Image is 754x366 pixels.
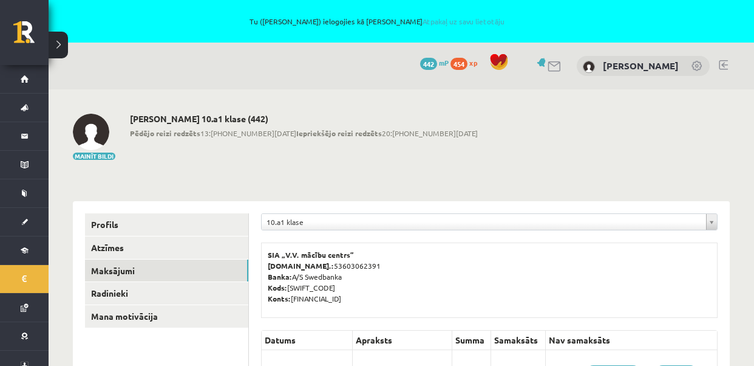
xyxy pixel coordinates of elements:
a: 454 xp [450,58,483,67]
b: Konts: [268,294,291,303]
b: SIA „V.V. mācību centrs” [268,250,355,260]
b: [DOMAIN_NAME].: [268,261,334,271]
a: Maksājumi [85,260,248,282]
th: Samaksāts [491,331,546,350]
b: Pēdējo reizi redzēts [130,128,200,138]
b: Iepriekšējo reizi redzēts [296,128,382,138]
span: 13:[PHONE_NUMBER][DATE] 20:[PHONE_NUMBER][DATE] [130,128,478,139]
th: Nav samaksāts [546,331,718,350]
span: 10.a1 klase [267,214,701,230]
a: Atzīmes [85,237,248,259]
a: Profils [85,213,248,236]
span: Tu ([PERSON_NAME]) ielogojies kā [PERSON_NAME] [75,18,679,25]
th: Datums [262,331,353,350]
p: 53603062391 A/S Swedbanka [SWIFT_CODE] [FINANCIAL_ID] [268,249,711,304]
th: Apraksts [353,331,452,350]
b: Kods: [268,283,287,292]
a: [PERSON_NAME] [603,60,679,72]
th: Summa [452,331,491,350]
a: Atpakaļ uz savu lietotāju [423,16,504,26]
span: 442 [420,58,437,70]
a: 10.a1 klase [262,214,717,230]
span: 454 [450,58,467,70]
a: Mana motivācija [85,305,248,328]
button: Mainīt bildi [73,153,115,160]
h2: [PERSON_NAME] 10.a1 klase (442) [130,114,478,124]
span: mP [439,58,449,67]
b: Banka: [268,272,292,281]
span: xp [469,58,477,67]
a: Rīgas 1. Tālmācības vidusskola [13,21,49,52]
a: Radinieki [85,282,248,305]
a: 442 mP [420,58,449,67]
img: Tomass Reinis Dālderis [583,61,595,73]
img: Tomass Reinis Dālderis [73,114,109,150]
